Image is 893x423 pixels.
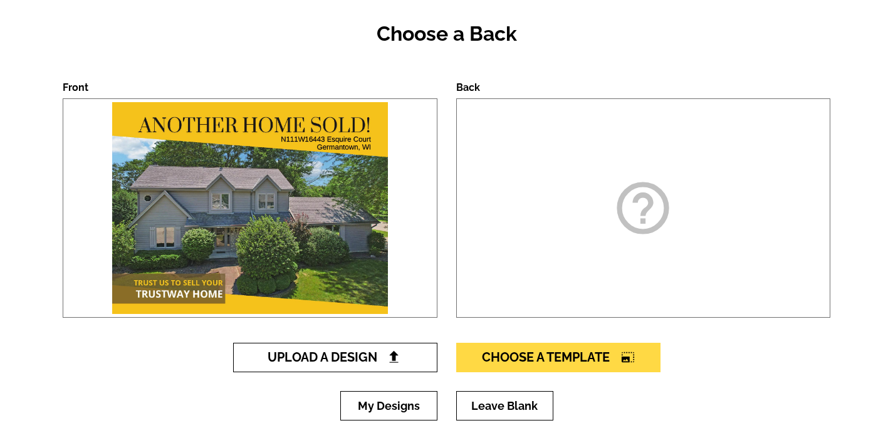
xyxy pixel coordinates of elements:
[63,81,88,93] label: Front
[268,350,402,365] span: Upload A Design
[63,22,830,46] h2: Choose a Back
[621,351,635,363] i: photo_size_select_large
[340,391,437,420] a: My Designs
[387,350,400,363] img: file-upload-black.png
[233,343,437,372] a: Upload A Design
[456,391,553,420] a: Leave Blank
[456,343,661,372] a: Choose A Templatephoto_size_select_large
[456,81,480,93] label: Back
[482,350,635,365] span: Choose A Template
[109,99,391,317] img: large-thumb.jpg
[612,177,674,239] i: help_outline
